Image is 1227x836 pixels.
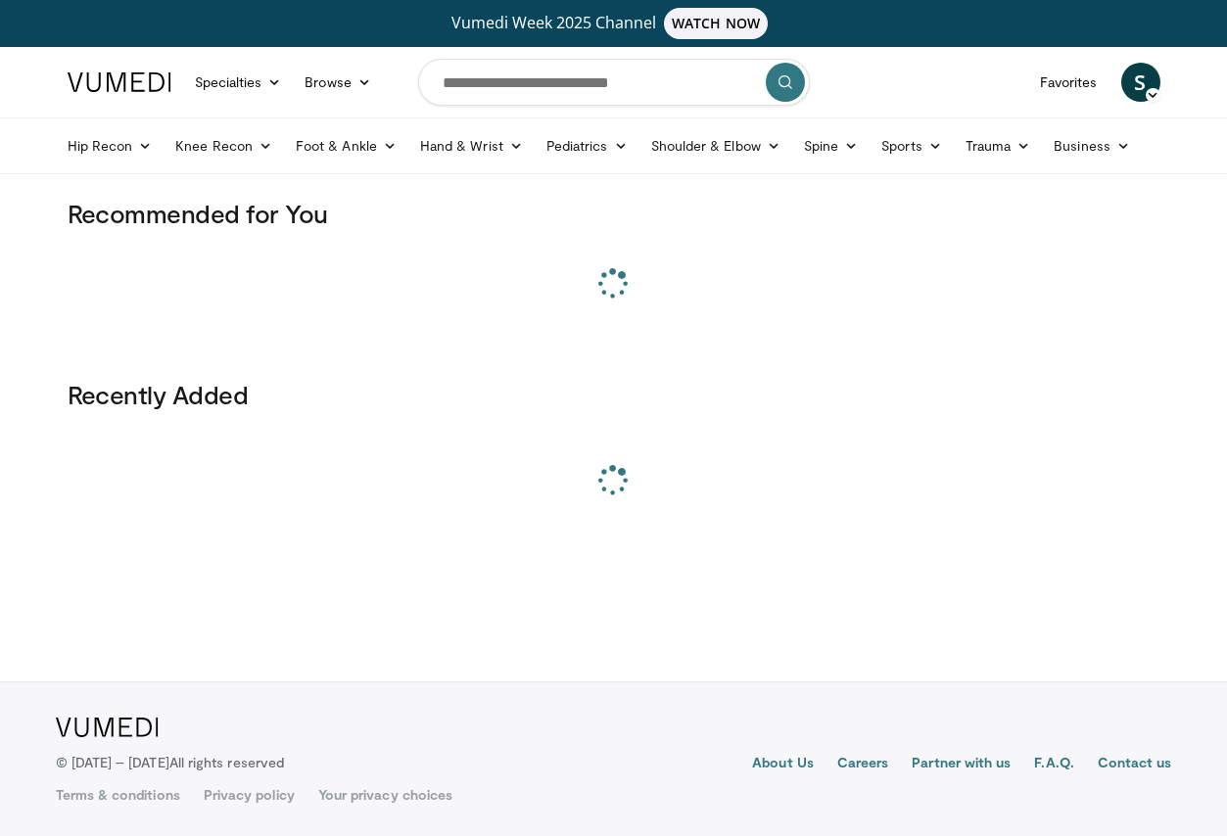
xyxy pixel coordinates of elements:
a: Favorites [1028,63,1109,102]
img: VuMedi Logo [68,72,171,92]
a: Terms & conditions [56,785,180,805]
img: VuMedi Logo [56,718,159,737]
a: Trauma [954,126,1043,165]
span: WATCH NOW [664,8,768,39]
a: Contact us [1098,753,1172,776]
a: Specialties [183,63,294,102]
a: Your privacy choices [318,785,452,805]
a: Business [1042,126,1142,165]
a: Browse [293,63,383,102]
a: Foot & Ankle [284,126,408,165]
a: Hand & Wrist [408,126,535,165]
a: Partner with us [912,753,1011,776]
h3: Recently Added [68,379,1160,410]
a: F.A.Q. [1034,753,1073,776]
a: About Us [752,753,814,776]
h3: Recommended for You [68,198,1160,229]
span: All rights reserved [169,754,284,770]
a: S [1121,63,1160,102]
a: Careers [837,753,889,776]
a: Hip Recon [56,126,165,165]
a: Knee Recon [164,126,284,165]
a: Pediatrics [535,126,639,165]
input: Search topics, interventions [418,59,810,106]
a: Spine [792,126,870,165]
a: Sports [870,126,954,165]
a: Privacy policy [204,785,295,805]
p: © [DATE] – [DATE] [56,753,285,772]
a: Shoulder & Elbow [639,126,792,165]
a: Vumedi Week 2025 ChannelWATCH NOW [71,8,1157,39]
